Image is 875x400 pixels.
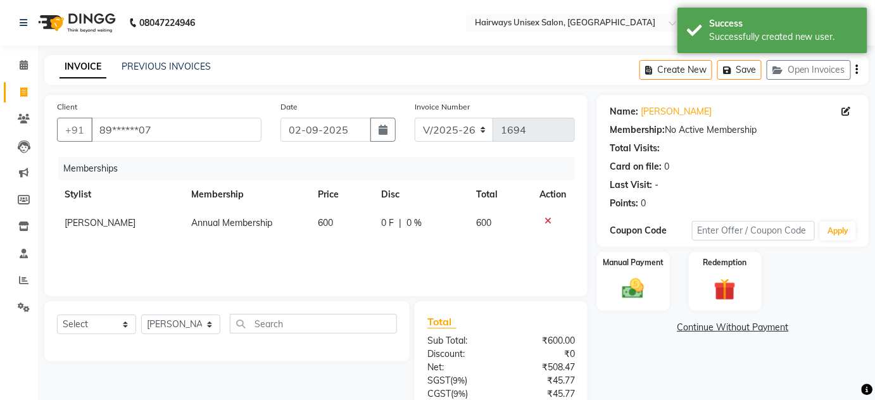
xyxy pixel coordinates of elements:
[469,180,532,209] th: Total
[610,105,638,118] div: Name:
[641,105,712,118] a: [PERSON_NAME]
[318,217,333,228] span: 600
[600,321,866,334] a: Continue Without Payment
[615,276,651,301] img: _cash.svg
[32,5,119,41] img: logo
[639,60,712,80] button: Create New
[418,361,501,374] div: Net:
[230,314,397,334] input: Search
[501,374,584,387] div: ₹45.77
[418,374,501,387] div: ( )
[122,61,211,72] a: PREVIOUS INVOICES
[415,101,470,113] label: Invoice Number
[381,216,394,230] span: 0 F
[427,315,456,328] span: Total
[610,123,665,137] div: Membership:
[767,60,851,80] button: Open Invoices
[610,197,638,210] div: Points:
[709,30,858,44] div: Successfully created new user.
[664,160,669,173] div: 0
[476,217,491,228] span: 600
[427,388,451,399] span: CGST
[139,5,195,41] b: 08047224946
[532,180,575,209] th: Action
[655,178,658,192] div: -
[707,276,743,303] img: _gift.svg
[610,123,856,137] div: No Active Membership
[610,142,660,155] div: Total Visits:
[418,347,501,361] div: Discount:
[65,217,135,228] span: [PERSON_NAME]
[603,257,664,268] label: Manual Payment
[280,101,298,113] label: Date
[501,361,584,374] div: ₹508.47
[717,60,762,80] button: Save
[453,389,465,399] span: 9%
[692,221,815,241] input: Enter Offer / Coupon Code
[310,180,374,209] th: Price
[610,224,692,237] div: Coupon Code
[184,180,310,209] th: Membership
[427,375,450,386] span: SGST
[501,334,584,347] div: ₹600.00
[57,101,77,113] label: Client
[191,217,272,228] span: Annual Membership
[703,257,747,268] label: Redemption
[399,216,401,230] span: |
[60,56,106,78] a: INVOICE
[91,118,261,142] input: Search by Name/Mobile/Email/Code
[453,375,465,385] span: 9%
[501,347,584,361] div: ₹0
[820,222,856,241] button: Apply
[641,197,646,210] div: 0
[58,157,584,180] div: Memberships
[610,178,652,192] div: Last Visit:
[374,180,469,209] th: Disc
[57,180,184,209] th: Stylist
[610,160,662,173] div: Card on file:
[709,17,858,30] div: Success
[418,334,501,347] div: Sub Total:
[57,118,92,142] button: +91
[406,216,422,230] span: 0 %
